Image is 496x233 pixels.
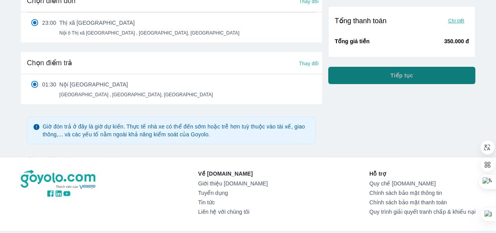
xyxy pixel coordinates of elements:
span: Chi tiết [448,18,464,24]
p: 350.000 đ [444,37,469,45]
p: Thị xã [GEOGRAPHIC_DATA] [59,19,239,27]
span: Nội ô Thị xã [GEOGRAPHIC_DATA] , [GEOGRAPHIC_DATA], [GEOGRAPHIC_DATA] [59,30,239,36]
p: 01:30 [42,81,56,98]
img: logo [21,170,97,189]
button: Tiếp tục [328,67,476,84]
span: Tiếp tục [391,72,413,79]
a: Tuyển dụng [198,190,267,196]
a: Chính sách bảo mật thông tin [369,190,476,196]
span: [GEOGRAPHIC_DATA] , [GEOGRAPHIC_DATA], [GEOGRAPHIC_DATA] [59,92,213,98]
p: Giờ đón trả ở đây là giờ dự kiến. Thực tế nhà xe có thể đến sớm hoặc trễ hơn tuỳ thuộc vào tài xế... [43,123,310,138]
a: Giới thiệu [DOMAIN_NAME] [198,180,267,187]
button: Thay đổi [296,57,322,70]
button: Chi tiết [443,15,469,26]
p: 23:00 [42,19,56,36]
a: Liên hệ với chúng tôi [198,209,267,215]
p: Nội [GEOGRAPHIC_DATA] [59,81,213,88]
a: Quy chế [DOMAIN_NAME] [369,180,476,187]
p: Tổng giá tiền [335,37,370,45]
a: Quy trình giải quyết tranh chấp & khiếu nại [369,209,476,215]
p: Về [DOMAIN_NAME] [198,170,267,178]
a: Chính sách bảo mật thanh toán [369,199,476,205]
p: Hỗ trợ [369,170,476,178]
a: Tin tức [198,199,267,205]
ul: Tổng thanh toán [335,13,387,29]
span: Chọn điểm trả [27,58,73,68]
